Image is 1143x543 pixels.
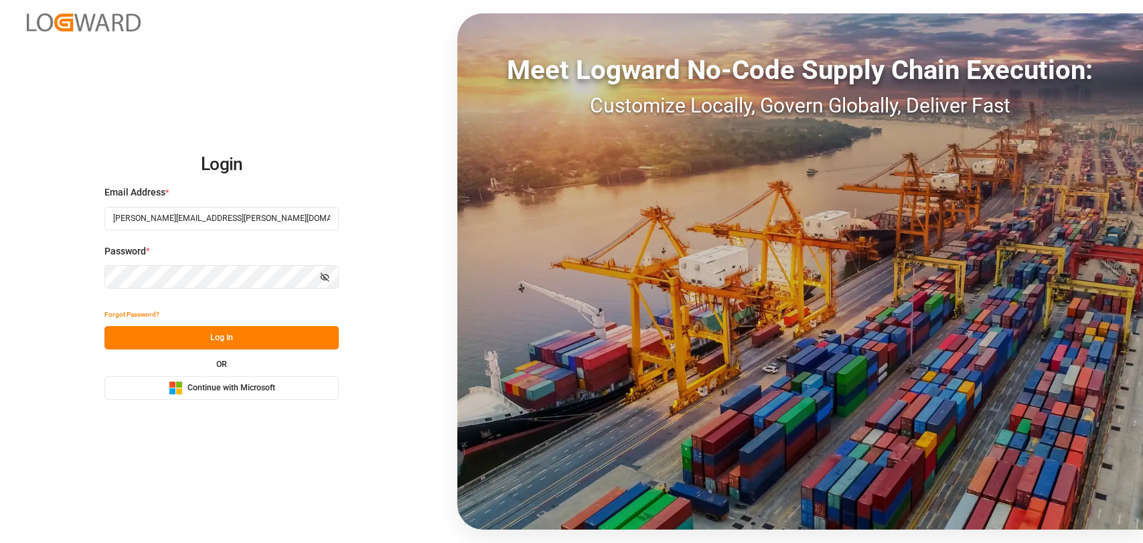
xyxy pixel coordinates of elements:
[187,382,275,394] span: Continue with Microsoft
[104,244,146,258] span: Password
[27,13,141,31] img: Logward_new_orange.png
[104,376,339,400] button: Continue with Microsoft
[104,143,339,186] h2: Login
[104,207,339,230] input: Enter your email
[457,90,1143,121] div: Customize Locally, Govern Globally, Deliver Fast
[104,185,165,200] span: Email Address
[104,303,159,326] button: Forgot Password?
[457,50,1143,90] div: Meet Logward No-Code Supply Chain Execution:
[104,326,339,350] button: Log In
[216,360,227,368] small: OR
